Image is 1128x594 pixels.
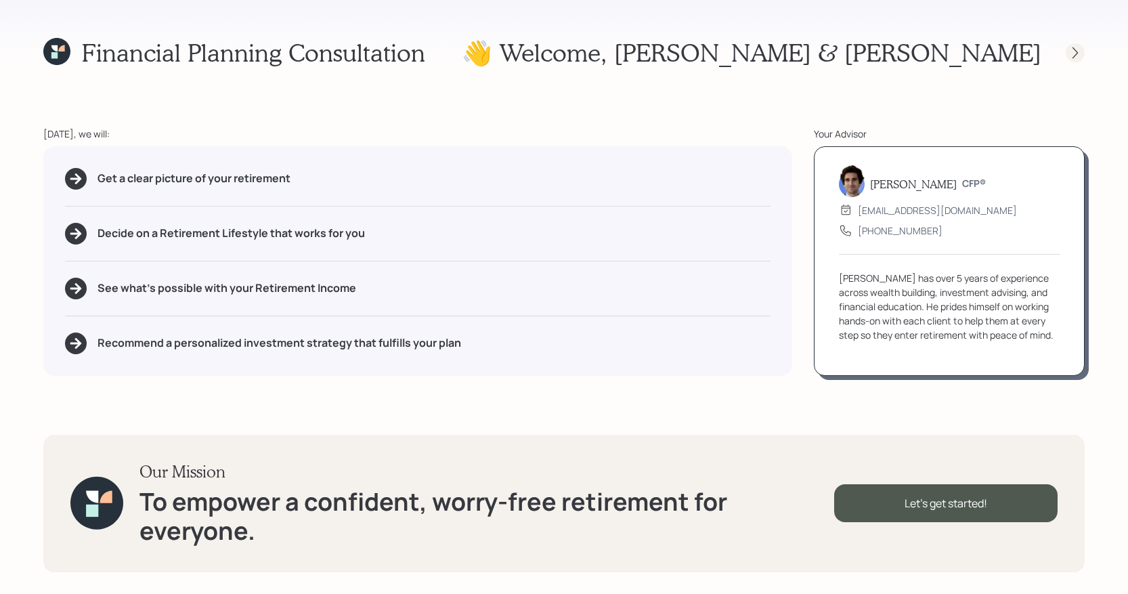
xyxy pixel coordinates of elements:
h5: Get a clear picture of your retirement [97,172,290,185]
div: [PERSON_NAME] has over 5 years of experience across wealth building, investment advising, and fin... [839,271,1060,342]
h1: 👋 Welcome , [PERSON_NAME] & [PERSON_NAME] [462,38,1041,67]
h5: [PERSON_NAME] [870,177,957,190]
h5: See what's possible with your Retirement Income [97,282,356,295]
img: harrison-schaefer-headshot-2.png [839,165,865,197]
h5: Recommend a personalized investment strategy that fulfills your plan [97,337,461,349]
h6: CFP® [962,178,986,190]
h1: To empower a confident, worry-free retirement for everyone. [139,487,834,545]
h5: Decide on a Retirement Lifestyle that works for you [97,227,365,240]
div: Your Advisor [814,127,1085,141]
h3: Our Mission [139,462,834,482]
div: [PHONE_NUMBER] [858,224,942,238]
div: [DATE], we will: [43,127,792,141]
div: Let's get started! [834,484,1058,522]
div: [EMAIL_ADDRESS][DOMAIN_NAME] [858,203,1017,217]
h1: Financial Planning Consultation [81,38,425,67]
